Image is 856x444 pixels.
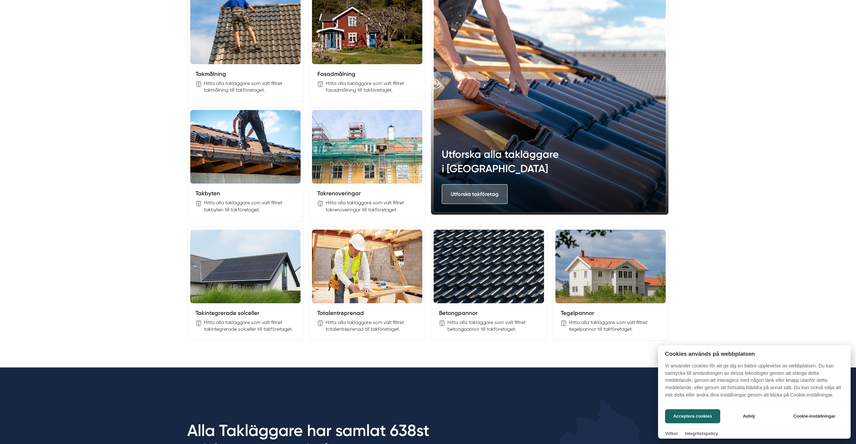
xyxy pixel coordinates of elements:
[665,409,720,423] button: Acceptera cookies
[658,351,851,357] h2: Cookies används på webbplatsen
[665,431,678,436] a: Villkor
[658,362,851,403] p: Vi använder cookies för att ge dig en bättre upplevelse av webbplatsen. Du kan samtycka till anvä...
[685,431,718,436] a: Integritetspolicy
[722,409,775,423] button: Avböj
[785,409,844,423] button: Cookie-inställningar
